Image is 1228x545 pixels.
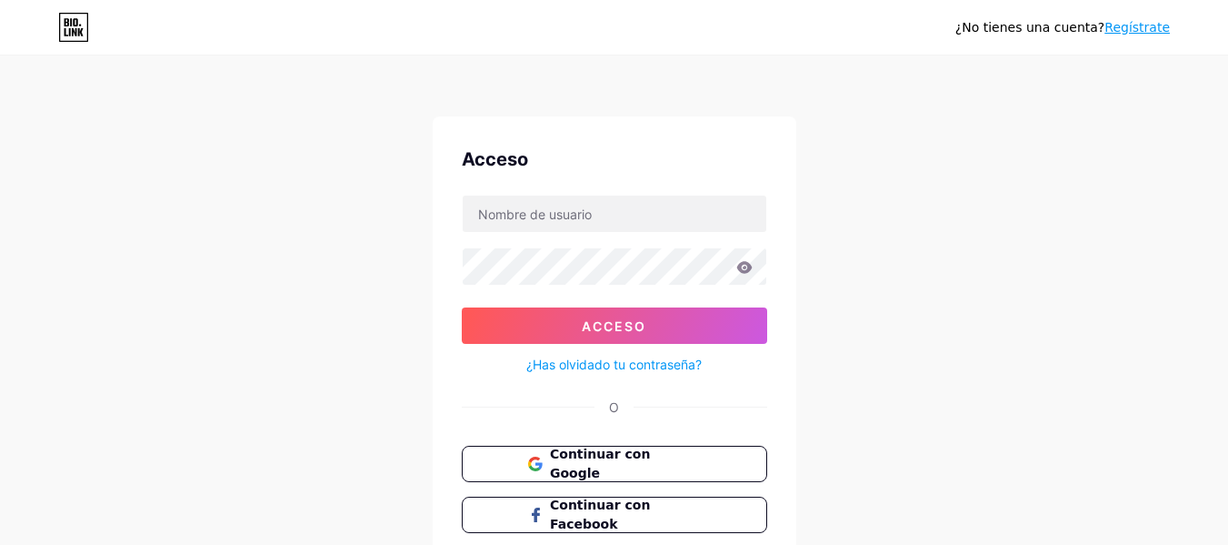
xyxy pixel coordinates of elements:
a: Regístrate [1104,20,1170,35]
button: Continuar con Google [462,446,767,482]
font: ¿No tienes una cuenta? [955,20,1104,35]
font: O [609,399,619,415]
font: Acceso [462,148,528,170]
button: Acceso [462,308,767,344]
font: Continuar con Google [550,447,650,480]
font: Acceso [582,318,646,334]
button: Continuar con Facebook [462,497,767,533]
input: Nombre de usuario [463,196,766,232]
a: ¿Has olvidado tu contraseña? [526,355,702,374]
font: Continuar con Facebook [550,498,650,531]
font: ¿Has olvidado tu contraseña? [526,357,702,372]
